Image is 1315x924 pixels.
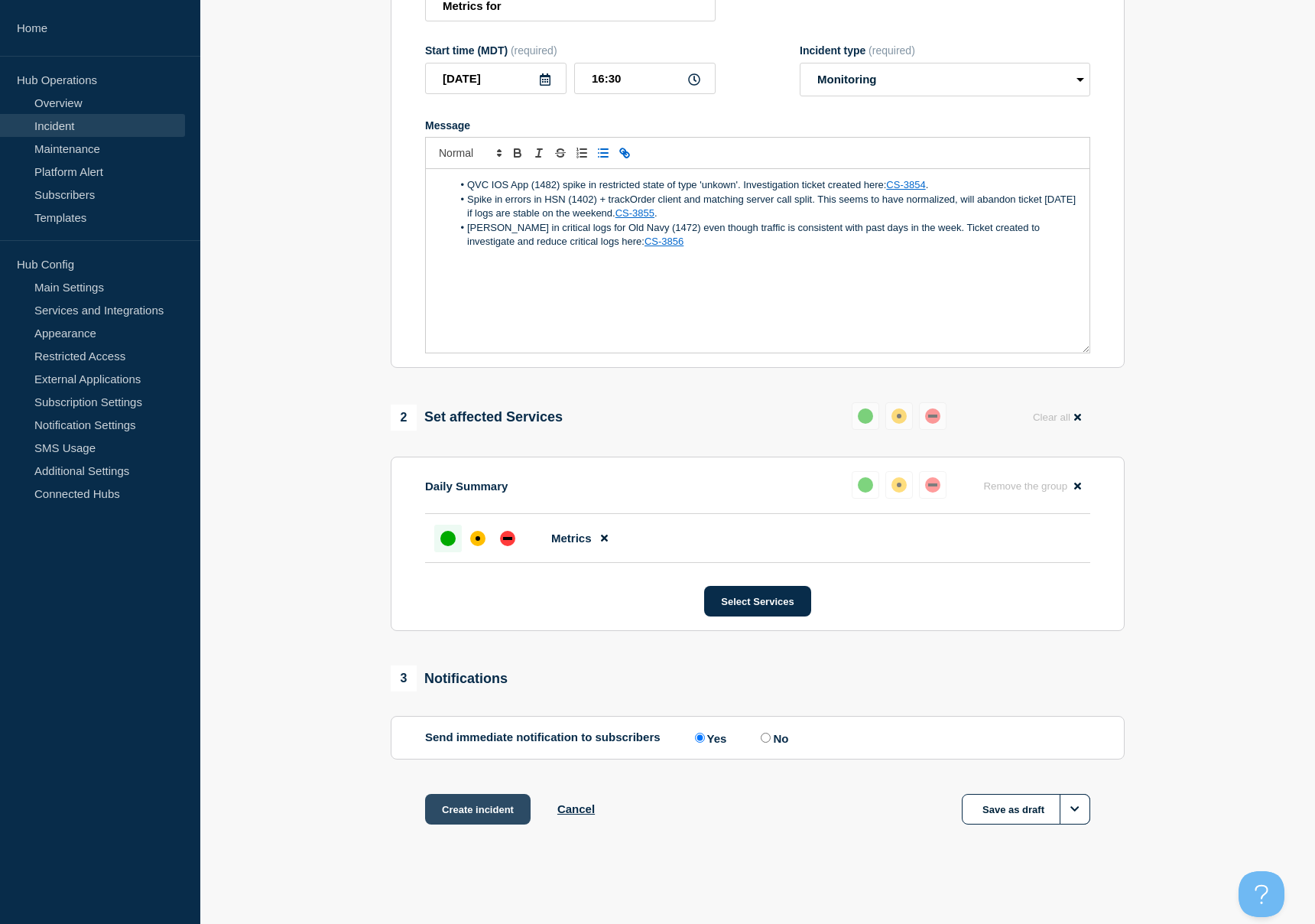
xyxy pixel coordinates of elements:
button: Toggle bulleted list [593,144,614,162]
div: down [500,531,515,546]
div: affected [891,477,907,493]
div: Message [426,169,1089,353]
span: 2 [391,405,417,431]
span: 3 [391,665,417,691]
button: up [852,471,879,499]
div: affected [891,408,907,424]
li: [PERSON_NAME] in critical logs for Old Navy (1472) even though traffic is consistent with past da... [453,221,1079,249]
span: (required) [511,44,557,57]
label: No [757,730,788,745]
a: CS-3856 [645,236,683,247]
div: Message [425,119,1090,132]
button: Save as draft [962,794,1090,825]
button: affected [885,471,913,499]
div: affected [470,531,485,546]
button: Toggle italic text [528,144,550,162]
li: QVC IOS App (1482) spike in restricted state of type 'unkown'. Investigation ticket created here: . [453,178,1079,192]
input: Yes [695,733,705,743]
label: Yes [691,730,727,745]
iframe: Help Scout Beacon - Open [1239,871,1284,917]
button: down [919,402,946,430]
a: CS-3855 [615,207,654,219]
div: down [925,408,940,424]
input: HH:MM [574,63,716,94]
select: Incident type [800,63,1090,96]
a: CS-3854 [886,179,925,190]
p: Daily Summary [425,480,508,493]
div: Set affected Services [391,405,563,431]
button: Create incident [425,794,531,825]
li: Spike in errors in HSN (1402) + trackOrder client and matching server call split. This seems to h... [453,193,1079,221]
button: Options [1060,794,1090,825]
div: Send immediate notification to subscribers [425,730,1090,745]
span: Metrics [551,532,592,545]
div: down [925,477,940,493]
div: up [440,531,456,546]
button: Clear all [1024,402,1090,432]
button: Toggle bold text [507,144,528,162]
span: Remove the group [983,480,1067,492]
p: Send immediate notification to subscribers [425,730,661,745]
button: Cancel [557,802,595,815]
button: Toggle strikethrough text [550,144,571,162]
div: up [858,408,873,424]
button: up [852,402,879,430]
button: Remove the group [974,471,1090,501]
button: Toggle ordered list [571,144,593,162]
button: down [919,471,946,499]
span: (required) [869,44,915,57]
div: Notifications [391,665,508,691]
input: YYYY-MM-DD [425,63,567,94]
div: up [858,477,873,493]
button: affected [885,402,913,430]
div: Start time (MDT) [425,44,716,57]
button: Select Services [704,586,810,617]
span: Font size [432,144,507,162]
input: No [761,733,771,743]
button: Toggle link [614,144,635,162]
div: Incident type [800,44,1090,57]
